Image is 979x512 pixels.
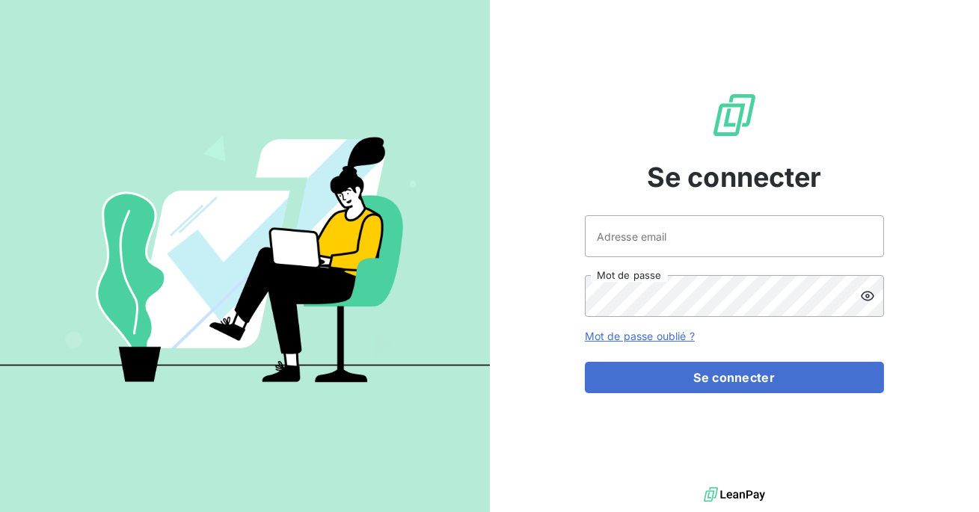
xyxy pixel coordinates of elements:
[711,91,758,139] img: Logo LeanPay
[704,484,765,506] img: logo
[647,157,822,197] span: Se connecter
[585,330,695,342] a: Mot de passe oublié ?
[585,362,884,393] button: Se connecter
[585,215,884,257] input: placeholder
